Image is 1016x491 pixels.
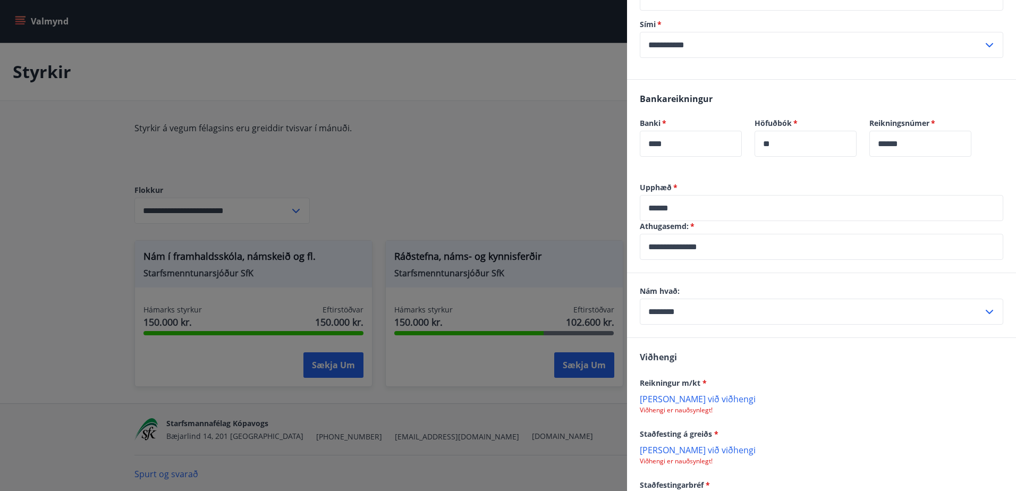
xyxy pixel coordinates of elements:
[640,457,1003,465] p: Viðhengi er nauðsynlegt!
[640,351,677,363] span: Viðhengi
[640,429,718,439] span: Staðfesting á greiðs
[640,19,1003,30] label: Sími
[640,378,707,388] span: Reikningur m/kt
[640,93,713,105] span: Bankareikningur
[755,118,857,129] label: Höfuðbók
[869,118,971,129] label: Reikningsnúmer
[640,234,1003,260] div: Athugasemd:
[640,195,1003,221] div: Upphæð
[640,118,742,129] label: Banki
[640,221,1003,232] label: Athugasemd:
[640,444,1003,455] p: [PERSON_NAME] við viðhengi
[640,406,1003,414] p: Viðhengi er nauðsynlegt!
[640,286,1003,297] label: Nám hvað:
[640,182,1003,193] label: Upphæð
[640,480,710,490] span: Staðfestingarbréf
[640,393,1003,404] p: [PERSON_NAME] við viðhengi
